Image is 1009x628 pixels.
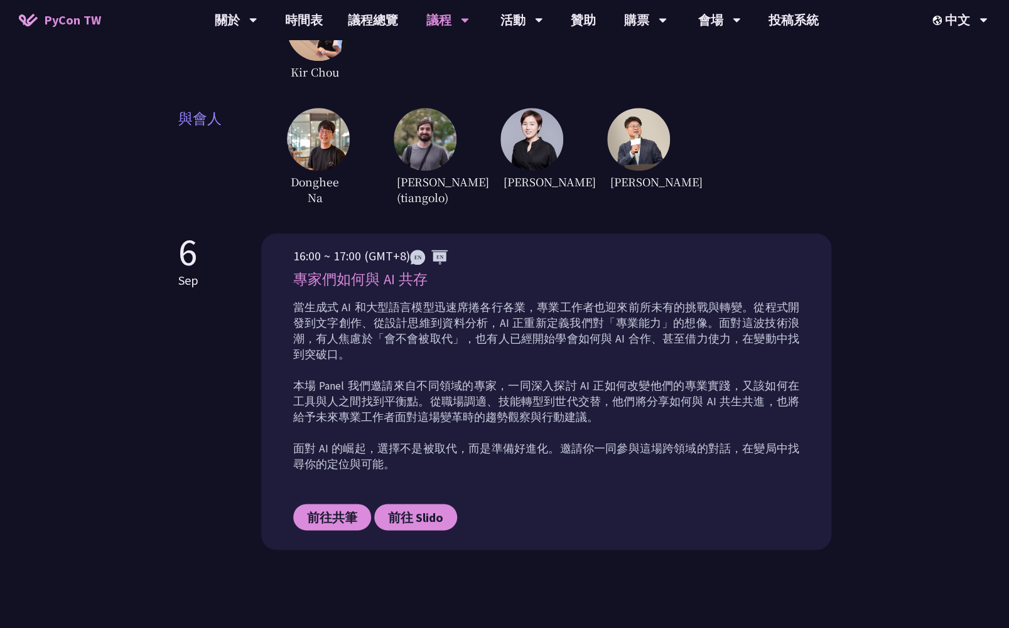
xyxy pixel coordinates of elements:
[293,269,799,290] p: 專家們如何與 AI 共存
[293,504,371,530] a: 前往共筆
[932,16,945,25] img: Locale Icon
[6,4,114,36] a: PyCon TW
[374,504,457,530] a: 前往 Slido
[178,233,198,271] p: 6
[19,14,38,26] img: Home icon of PyCon TW 2025
[410,250,448,265] img: ENEN.5a408d1.svg
[178,271,198,290] p: Sep
[44,11,101,29] span: PyCon TW
[307,509,357,525] span: 前往共筆
[293,247,799,265] p: 16:00 ~ 17:00 (GMT+8)
[287,108,350,171] img: DongheeNa.093fe47.jpeg
[607,171,664,193] span: [PERSON_NAME]
[500,108,563,171] img: TicaLin.61491bf.png
[293,300,799,472] p: 當生成式 AI 和大型語言模型迅速席捲各行各業，專業工作者也迎來前所未有的挑戰與轉變。從程式開發到文字創作、從設計思維到資料分析，AI 正重新定義我們對「專業能力」的想像。面對這波技術浪潮，有人...
[500,171,557,193] span: [PERSON_NAME]
[607,108,670,171] img: YCChen.e5e7a43.jpg
[388,509,443,525] span: 前往 Slido
[394,108,456,171] img: Sebasti%C3%A1nRam%C3%ADrez.1365658.jpeg
[287,171,343,208] span: Donghee Na
[394,171,450,208] span: [PERSON_NAME] (tiangolo)
[287,61,343,83] span: Kir Chou
[178,108,287,208] span: 與會人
